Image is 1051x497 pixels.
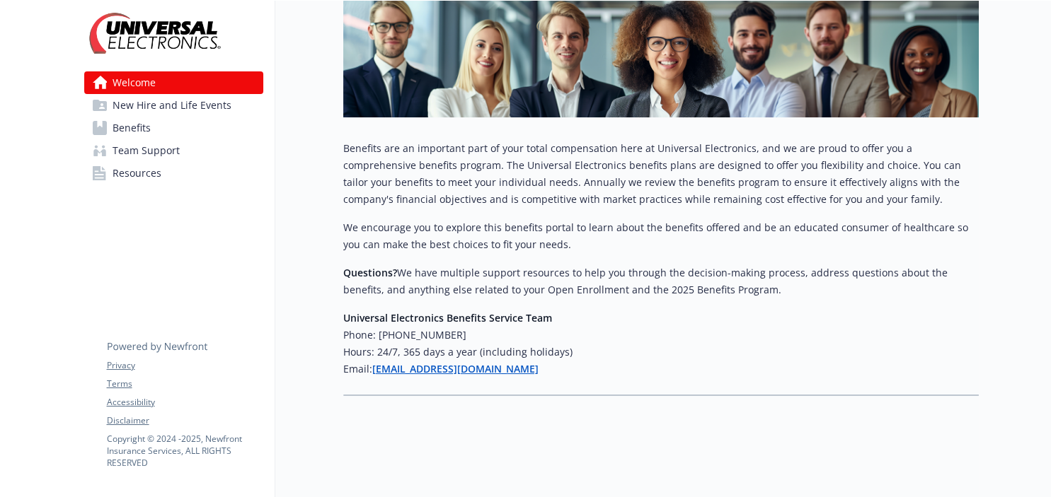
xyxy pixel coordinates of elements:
a: New Hire and Life Events [84,94,263,117]
p: We encourage you to explore this benefits portal to learn about the benefits offered and be an ed... [343,219,979,253]
a: Benefits [84,117,263,139]
a: Privacy [107,359,263,372]
h6: Email: [343,361,979,378]
span: New Hire and Life Events [113,94,231,117]
strong: Universal Electronics Benefits Service Team [343,311,552,324]
h6: Phone: [PHONE_NUMBER] [343,327,979,344]
a: Disclaimer [107,414,263,427]
span: Welcome [113,71,156,94]
p: Benefits are an important part of your total compensation here at Universal Electronics, and we a... [343,140,979,208]
a: Terms [107,378,263,390]
a: Team Support [84,139,263,162]
p: We have multiple support resources to help you through the decision-making process, address quest... [343,264,979,298]
span: Resources [113,162,161,185]
strong: Questions? [343,266,397,279]
span: Benefits [113,117,151,139]
a: Accessibility [107,396,263,409]
a: Resources [84,162,263,185]
a: [EMAIL_ADDRESS][DOMAIN_NAME] [372,362,539,375]
a: Welcome [84,71,263,94]
h6: Hours: 24/7, 365 days a year (including holidays)​ [343,344,979,361]
span: Team Support [113,139,180,162]
p: Copyright © 2024 - 2025 , Newfront Insurance Services, ALL RIGHTS RESERVED [107,433,263,469]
